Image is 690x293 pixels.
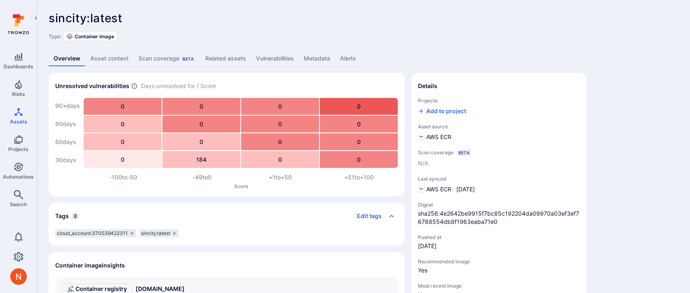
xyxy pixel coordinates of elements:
[84,133,162,150] div: 0
[75,285,127,293] span: Container registry
[418,133,451,141] div: AWS ECR
[162,133,240,150] div: 0
[49,33,61,40] span: Type:
[57,230,128,237] span: cloud_account:370539422311
[84,98,162,115] div: 0
[418,159,428,167] span: N/A
[453,185,455,193] p: ·
[49,11,122,25] span: sincity:latest
[72,213,79,219] span: 2
[320,116,398,133] div: 0
[241,173,320,181] div: +1 to +50
[55,229,136,237] div: cloud_account:370539422311
[8,146,28,152] span: Projects
[418,242,484,250] span: pushed-at
[55,152,80,168] div: 30 days
[320,98,398,115] div: 0
[418,123,580,130] span: Asset source
[12,91,25,97] span: Risks
[418,176,580,182] span: Last synced
[241,98,319,115] div: 0
[49,51,678,66] div: Asset tabs
[33,15,39,22] i: Expand navigation menu
[141,82,216,91] span: Days unresolved for / Score
[418,107,466,115] button: Add to project
[418,283,580,289] span: Most recent image
[49,203,405,229] div: Collapse tags
[418,209,580,226] span: sha256:4e2642be9915f7bc85c192204da09970a03ef3ef76788554db8f1963eaba71e0
[241,116,319,133] div: 0
[418,149,453,156] span: Scan coverage
[138,54,195,63] div: Scan coverage
[136,285,185,293] a: [DOMAIN_NAME]
[181,56,195,62] div: Beta
[418,202,580,208] span: Digest
[55,82,129,90] h2: Unresolved vulnerabilities
[75,33,114,40] span: Container image
[4,63,33,70] span: Dashboards
[10,268,27,285] div: Neeren Patki
[163,173,242,181] div: -49 to 0
[85,51,134,66] a: Asset context
[10,201,27,207] span: Search
[426,185,451,193] span: AWS ECR
[418,82,437,90] h2: Details
[55,98,80,114] div: 90+ days
[251,51,299,66] a: Vulnerabilities
[350,209,382,223] button: Edit tags
[55,261,125,270] h2: Container image insights
[418,234,484,240] span: Pushed at
[31,13,41,23] button: Expand navigation menu
[162,116,240,133] div: 0
[84,151,162,168] div: 0
[139,229,178,237] div: sincity:latest
[320,133,398,150] div: 0
[55,212,69,220] h2: Tags
[3,174,34,180] span: Automations
[162,151,240,168] div: 184
[84,116,162,133] div: 0
[457,149,471,156] div: Beta
[10,268,27,285] img: ACg8ocIprwjrgDQnDsNSk9Ghn5p5-B8DpAKWoJ5Gi9syOE4K59tr4Q=s96-c
[141,230,170,237] span: sincity:latest
[241,151,319,168] div: 0
[131,82,138,91] span: Number of vulnerabilities in status ‘Open’ ‘Triaged’ and ‘In process’ divided by score and scanne...
[320,151,398,168] div: 0
[55,116,80,132] div: 90 days
[299,51,335,66] a: Metadata
[200,51,251,66] a: Related assets
[84,173,163,181] div: -100 to -50
[335,51,361,66] a: Alerts
[241,133,319,150] div: 0
[55,134,80,150] div: 60 days
[418,258,580,265] span: Recommended image
[49,51,85,66] a: Overview
[10,119,27,125] span: Assets
[418,266,580,274] span: recommended-image
[162,98,240,115] div: 0
[320,173,399,181] div: +51 to +100
[84,183,398,189] p: Score
[418,98,580,104] span: Projects
[456,185,475,193] span: [DATE]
